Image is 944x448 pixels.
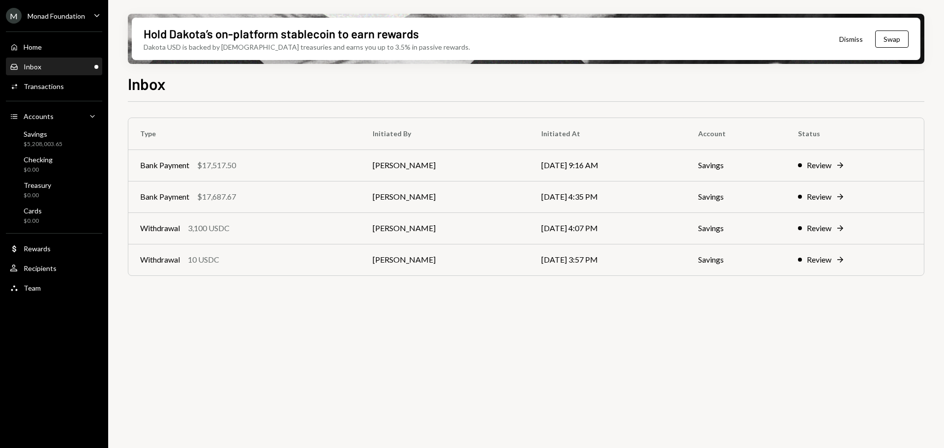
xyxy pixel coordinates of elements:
td: [DATE] 3:57 PM [530,244,686,275]
div: $5,208,003.65 [24,140,62,149]
div: Rewards [24,244,51,253]
td: Savings [686,181,786,212]
td: [PERSON_NAME] [361,212,530,244]
td: [PERSON_NAME] [361,181,530,212]
a: Savings$5,208,003.65 [6,127,102,150]
div: $0.00 [24,217,42,225]
a: Accounts [6,107,102,125]
div: $0.00 [24,191,51,200]
div: Recipients [24,264,57,272]
a: Cards$0.00 [6,204,102,227]
div: $0.00 [24,166,53,174]
th: Type [128,118,361,149]
a: Rewards [6,239,102,257]
a: Home [6,38,102,56]
div: Treasury [24,181,51,189]
td: [DATE] 4:35 PM [530,181,686,212]
div: Transactions [24,82,64,90]
a: Inbox [6,58,102,75]
a: Transactions [6,77,102,95]
div: Monad Foundation [28,12,85,20]
div: Bank Payment [140,159,189,171]
div: $17,687.67 [197,191,236,203]
th: Account [686,118,786,149]
td: Savings [686,244,786,275]
a: Recipients [6,259,102,277]
a: Checking$0.00 [6,152,102,176]
div: Review [807,159,831,171]
div: Review [807,254,831,266]
td: [DATE] 9:16 AM [530,149,686,181]
div: Team [24,284,41,292]
td: Savings [686,149,786,181]
div: Bank Payment [140,191,189,203]
button: Dismiss [827,28,875,51]
div: $17,517.50 [197,159,236,171]
a: Team [6,279,102,297]
div: Accounts [24,112,54,120]
th: Status [786,118,924,149]
div: M [6,8,22,24]
div: Inbox [24,62,41,71]
div: Review [807,191,831,203]
div: Review [807,222,831,234]
td: [PERSON_NAME] [361,244,530,275]
div: Savings [24,130,62,138]
div: Checking [24,155,53,164]
div: Withdrawal [140,254,180,266]
td: [PERSON_NAME] [361,149,530,181]
div: Cards [24,207,42,215]
div: Hold Dakota’s on-platform stablecoin to earn rewards [144,26,419,42]
th: Initiated At [530,118,686,149]
th: Initiated By [361,118,530,149]
div: 3,100 USDC [188,222,230,234]
div: Home [24,43,42,51]
a: Treasury$0.00 [6,178,102,202]
div: Withdrawal [140,222,180,234]
td: [DATE] 4:07 PM [530,212,686,244]
button: Swap [875,30,909,48]
td: Savings [686,212,786,244]
div: Dakota USD is backed by [DEMOGRAPHIC_DATA] treasuries and earns you up to 3.5% in passive rewards. [144,42,470,52]
h1: Inbox [128,74,166,93]
div: 10 USDC [188,254,219,266]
